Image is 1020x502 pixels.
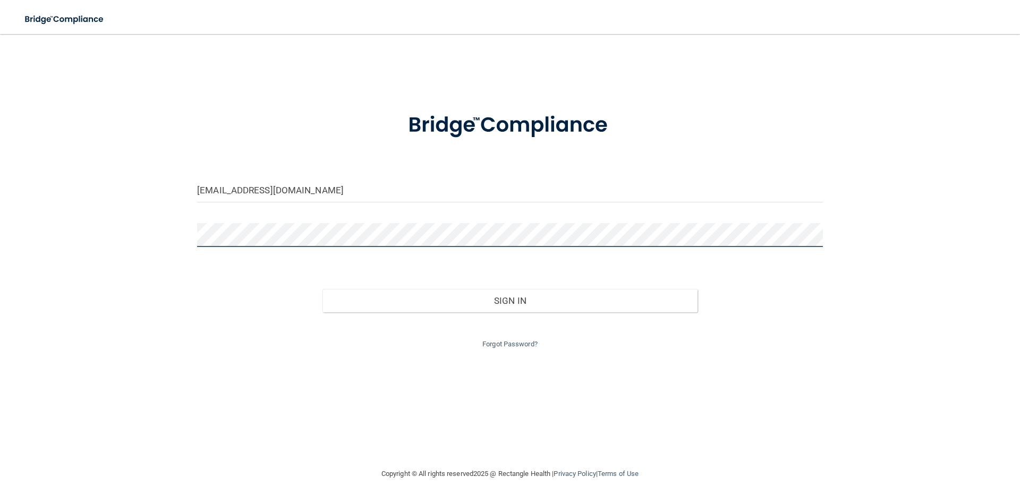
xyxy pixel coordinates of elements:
[197,178,823,202] input: Email
[598,470,639,478] a: Terms of Use
[482,340,538,348] a: Forgot Password?
[554,470,596,478] a: Privacy Policy
[322,289,698,312] button: Sign In
[836,427,1007,469] iframe: Drift Widget Chat Controller
[316,457,704,491] div: Copyright © All rights reserved 2025 @ Rectangle Health | |
[386,98,634,153] img: bridge_compliance_login_screen.278c3ca4.svg
[16,8,114,30] img: bridge_compliance_login_screen.278c3ca4.svg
